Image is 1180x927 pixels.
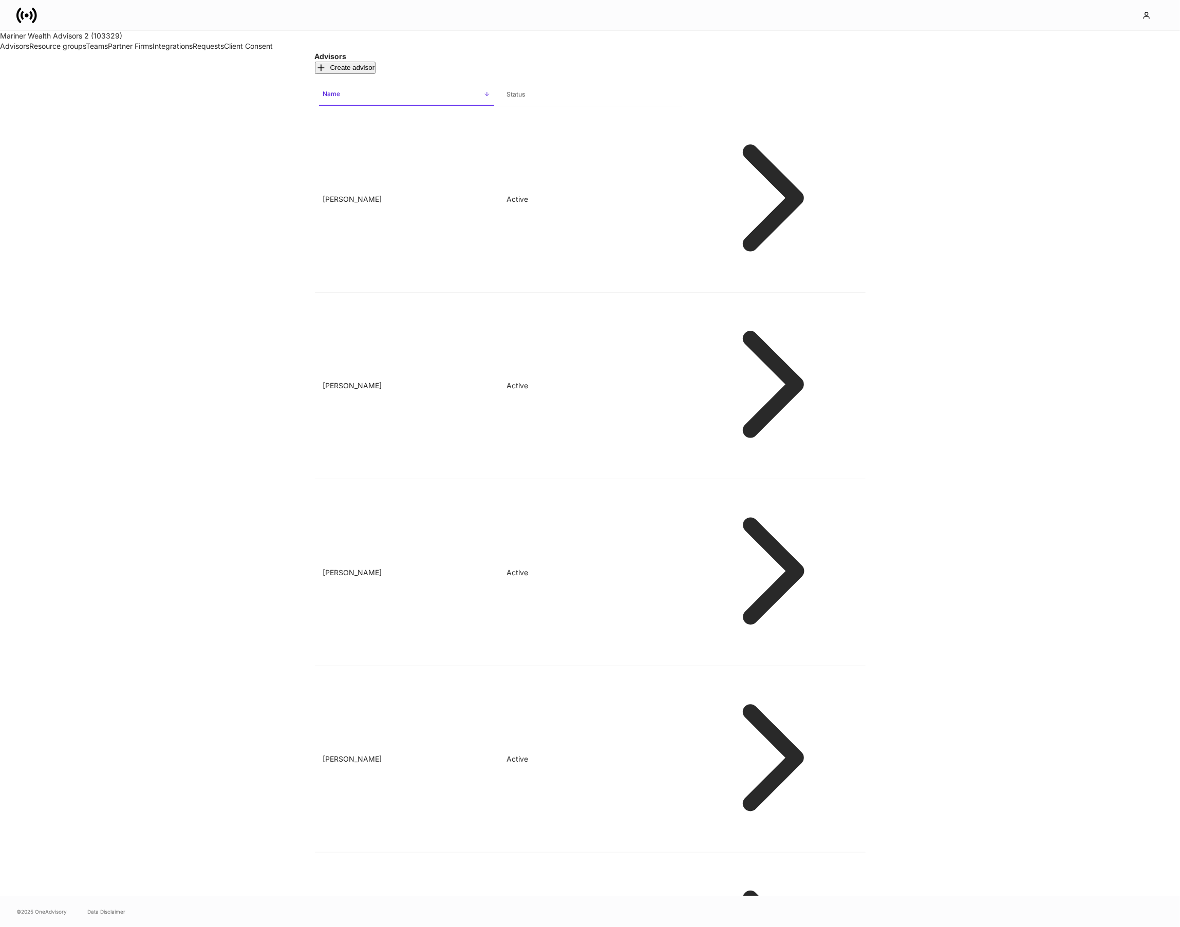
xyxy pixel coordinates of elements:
[29,42,86,50] a: Resource groups
[87,907,125,916] a: Data Disclaimer
[193,42,224,50] a: Requests
[507,754,673,764] p: Active
[108,42,153,50] a: Partner Firms
[507,194,673,204] p: Active
[507,381,673,391] p: Active
[315,106,498,293] td: [PERSON_NAME]
[315,51,866,62] h4: Advisors
[319,84,494,106] span: Name
[507,89,525,99] h6: Status
[315,666,498,852] td: [PERSON_NAME]
[315,62,376,74] button: Create advisor
[323,89,341,99] h6: Name
[502,84,678,105] span: Status
[507,567,673,578] p: Active
[315,479,498,666] td: [PERSON_NAME]
[316,63,375,73] div: Create advisor
[153,42,193,50] a: Integrations
[86,42,108,50] a: Teams
[315,293,498,479] td: [PERSON_NAME]
[16,907,67,916] span: © 2025 OneAdvisory
[224,42,273,50] a: Client Consent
